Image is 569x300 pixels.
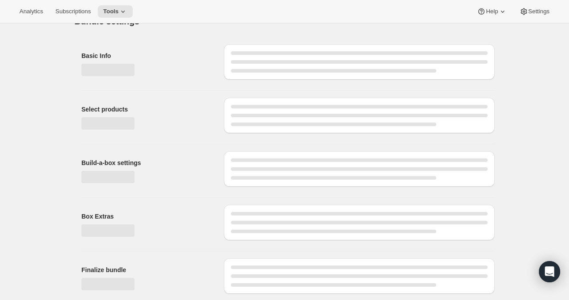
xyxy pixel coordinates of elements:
span: Tools [103,8,119,15]
button: Subscriptions [50,5,96,18]
h2: Box Extras [81,212,210,221]
button: Analytics [14,5,48,18]
button: Tools [98,5,133,18]
span: Analytics [19,8,43,15]
button: Help [472,5,512,18]
h2: Basic Info [81,51,210,60]
button: Settings [514,5,555,18]
h2: Select products [81,105,210,114]
span: Settings [528,8,550,15]
div: Open Intercom Messenger [539,261,560,282]
h2: Build-a-box settings [81,158,210,167]
h2: Finalize bundle [81,265,210,274]
span: Help [486,8,498,15]
span: Subscriptions [55,8,91,15]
